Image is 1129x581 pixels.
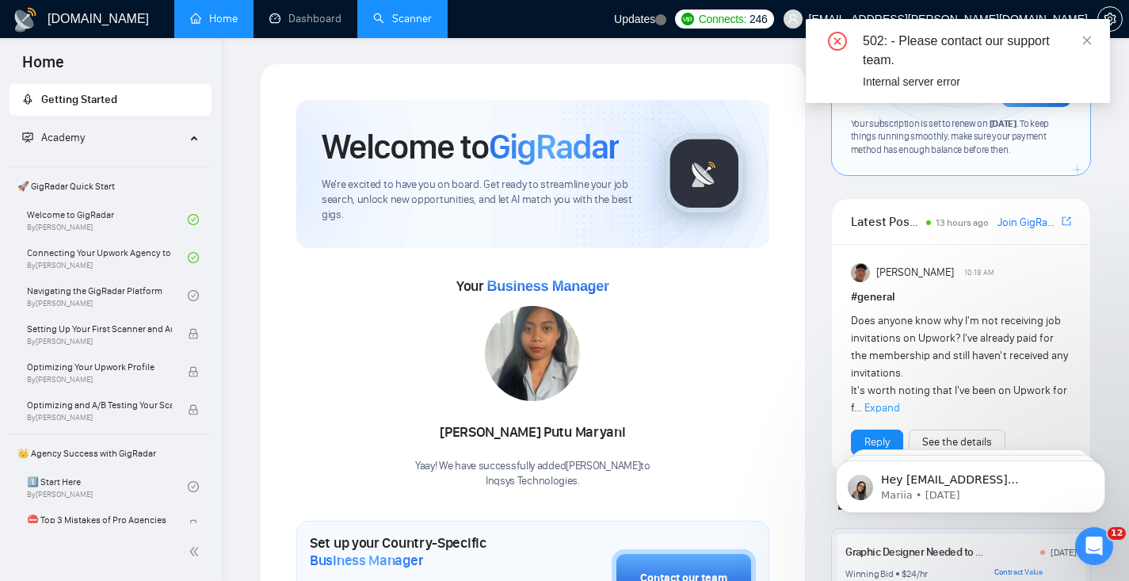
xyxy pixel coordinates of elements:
span: Setting Up Your First Scanner and Auto-Bidder [27,321,172,337]
span: Updates [614,13,655,25]
span: lock [188,404,199,415]
div: Yaay! We have successfully added [PERSON_NAME] to [415,459,650,489]
div: Winning Bid [845,568,893,580]
div: 24 [906,568,917,580]
span: export [1062,215,1071,227]
a: 1️⃣ Start HereBy[PERSON_NAME] [27,469,188,504]
div: [PERSON_NAME] Putu Maryani [415,419,650,446]
span: Latest Posts from the GigRadar Community [851,212,922,231]
span: lock [188,328,199,339]
span: check-circle [188,252,199,263]
span: user [788,13,799,25]
span: close [1081,35,1093,46]
span: Expand [864,401,900,415]
a: export [1062,214,1071,229]
a: searchScanner [373,12,432,25]
span: By [PERSON_NAME] [27,375,172,384]
span: lock [188,366,199,377]
span: Getting Started [41,93,117,106]
button: setting [1097,6,1123,32]
span: GigRadar [489,125,619,168]
span: Optimizing and A/B Testing Your Scanner for Better Results [27,397,172,413]
img: gigradar-logo.png [665,134,744,213]
span: check-circle [188,214,199,225]
span: 246 [749,10,767,28]
span: Connects: [699,10,746,28]
span: By [PERSON_NAME] [27,413,172,422]
span: Your [456,277,609,295]
a: Join GigRadar Slack Community [997,214,1058,231]
span: ⛔ Top 3 Mistakes of Pro Agencies [27,512,172,528]
a: Welcome to GigRadarBy[PERSON_NAME] [27,202,188,237]
iframe: Intercom live chat [1075,527,1113,565]
a: Navigating the GigRadar PlatformBy[PERSON_NAME] [27,278,188,313]
span: lock [188,519,199,530]
div: Internal server error [863,73,1091,90]
img: logo [13,7,38,32]
span: Business Manager [486,278,608,294]
span: Your subscription is set to renew on . To keep things running smoothly, make sure your payment me... [851,117,1049,155]
img: Randi Tovar [851,263,870,282]
iframe: Intercom notifications message [812,427,1129,538]
span: 👑 Agency Success with GigRadar [11,438,210,469]
span: 13 hours ago [936,217,989,228]
span: Business Manager [310,552,423,569]
span: We're excited to have you on board. Get ready to streamline your job search, unlock new opportuni... [322,178,639,223]
span: Optimizing Your Upwork Profile [27,359,172,375]
span: 12 [1108,527,1126,540]
div: Contract Value [994,568,1077,577]
span: By [PERSON_NAME] [27,337,172,346]
div: [DATE] [1051,546,1077,559]
span: check-circle [188,290,199,301]
span: Does anyone know why I'm not receiving job invitations on Upwork? I've already paid for the membe... [851,314,1068,415]
span: Academy [22,131,85,144]
span: fund-projection-screen [22,132,33,143]
p: Inqsys Technologies . [415,474,650,489]
a: homeHome [190,12,238,25]
div: /hr [917,568,928,580]
span: 🚀 GigRadar Quick Start [11,170,210,202]
span: rocket [22,94,33,105]
span: double-left [189,544,204,560]
span: Academy [41,131,85,144]
div: $ [902,568,907,580]
li: Getting Started [10,84,212,116]
a: Connecting Your Upwork Agency to GigRadarBy[PERSON_NAME] [27,240,188,275]
span: Home [10,51,77,84]
img: 1705910460506-WhatsApp%20Image%202024-01-22%20at%2015.55.56.jpeg [485,306,580,401]
img: upwork-logo.png [681,13,694,25]
a: setting [1097,13,1123,25]
h1: Set up your Country-Specific [310,534,532,569]
h1: # general [851,289,1071,306]
span: close-circle [828,32,847,51]
span: check-circle [188,481,199,492]
span: [PERSON_NAME] [876,264,954,281]
div: 502: - Please contact our support team. [863,32,1091,70]
span: setting [1098,13,1122,25]
h1: Welcome to [322,125,619,168]
a: dashboardDashboard [269,12,341,25]
span: [DATE] [990,117,1016,129]
span: 10:18 AM [964,266,994,280]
